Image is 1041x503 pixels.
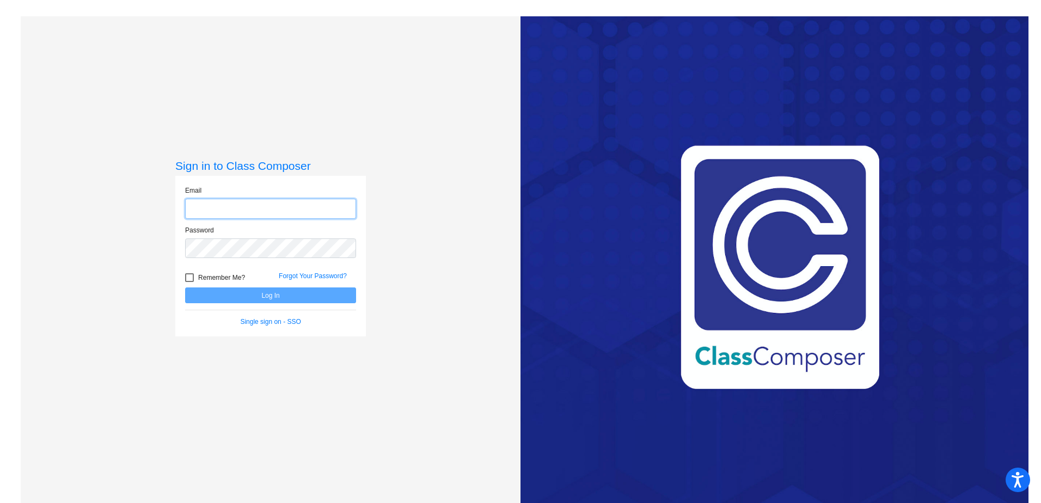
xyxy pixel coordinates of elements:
label: Email [185,186,201,195]
h3: Sign in to Class Composer [175,159,366,173]
a: Forgot Your Password? [279,272,347,280]
a: Single sign on - SSO [240,318,301,326]
button: Log In [185,287,356,303]
label: Password [185,225,214,235]
span: Remember Me? [198,271,245,284]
